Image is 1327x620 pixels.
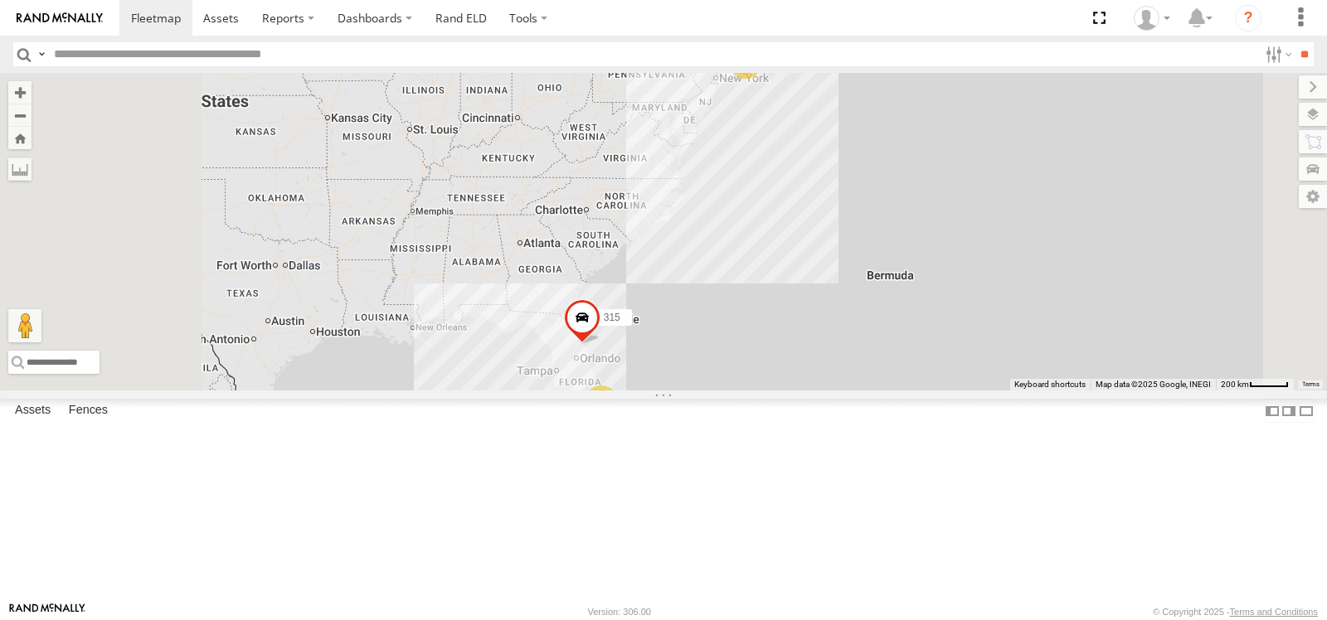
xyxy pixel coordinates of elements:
[7,400,59,423] label: Assets
[604,312,620,323] span: 315
[1230,607,1318,617] a: Terms and Conditions
[9,603,85,620] a: Visit our Website
[1128,6,1176,31] div: Victor Calcano Jr
[1153,607,1318,617] div: © Copyright 2025 -
[8,157,32,181] label: Measure
[17,12,103,24] img: rand-logo.svg
[1299,185,1327,208] label: Map Settings
[1259,42,1295,66] label: Search Filter Options
[1216,379,1294,390] button: Map Scale: 200 km per 44 pixels
[8,127,32,149] button: Zoom Home
[35,42,48,66] label: Search Query
[1302,380,1320,387] a: Terms (opens in new tab)
[1235,5,1261,31] i: ?
[61,400,116,423] label: Fences
[588,607,651,617] div: Version: 306.00
[1298,399,1315,423] label: Hide Summary Table
[8,104,32,127] button: Zoom out
[1221,380,1249,389] span: 200 km
[1096,380,1211,389] span: Map data ©2025 Google, INEGI
[1264,399,1281,423] label: Dock Summary Table to the Left
[1281,399,1297,423] label: Dock Summary Table to the Right
[729,46,762,79] div: 8
[8,309,41,342] button: Drag Pegman onto the map to open Street View
[8,81,32,104] button: Zoom in
[1014,379,1086,390] button: Keyboard shortcuts
[585,385,618,419] div: 2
